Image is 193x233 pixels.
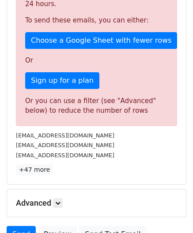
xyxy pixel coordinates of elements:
a: +47 more [16,164,53,175]
a: Choose a Google Sheet with fewer rows [25,32,177,49]
small: [EMAIL_ADDRESS][DOMAIN_NAME] [16,132,114,139]
iframe: Chat Widget [149,191,193,233]
small: [EMAIL_ADDRESS][DOMAIN_NAME] [16,152,114,159]
h5: Advanced [16,198,177,208]
p: To send these emails, you can either: [25,16,168,25]
div: Or you can use a filter (see "Advanced" below) to reduce the number of rows [25,96,168,116]
small: [EMAIL_ADDRESS][DOMAIN_NAME] [16,142,114,148]
p: Or [25,56,168,65]
a: Sign up for a plan [25,72,99,89]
